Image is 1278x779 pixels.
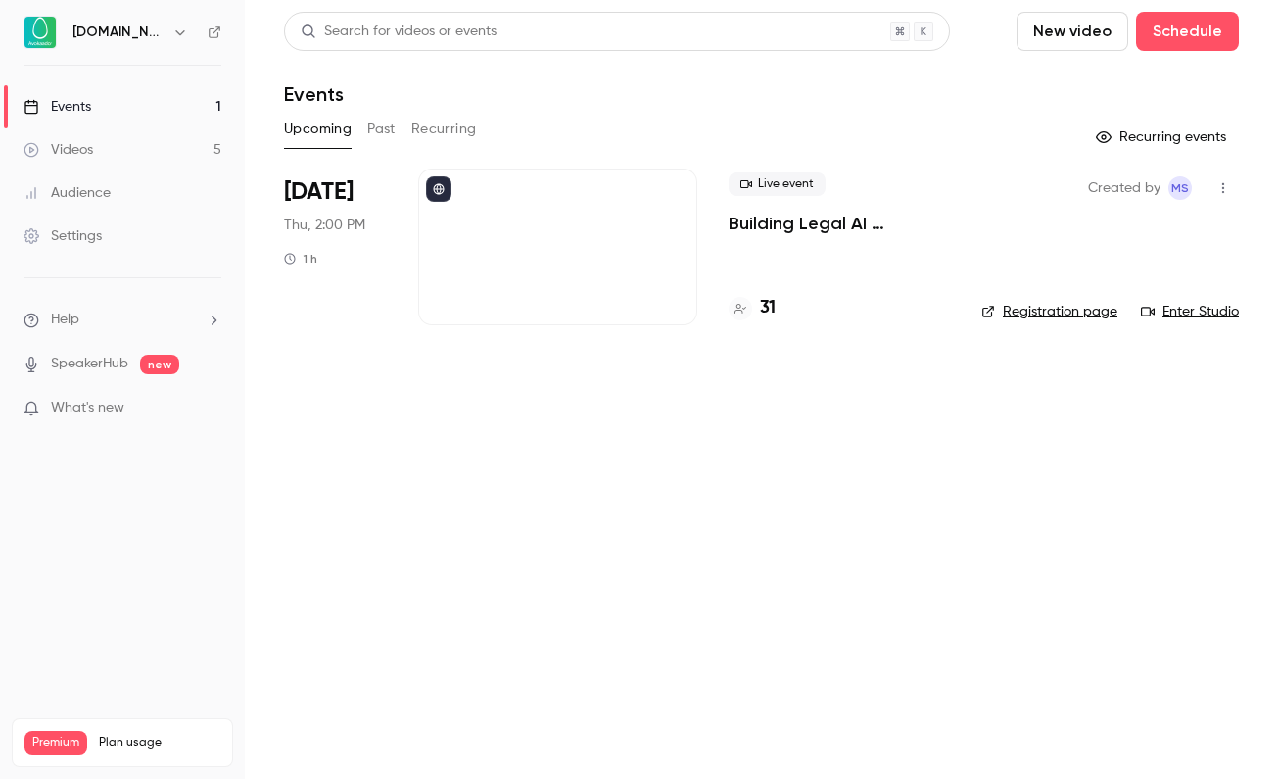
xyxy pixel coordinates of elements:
span: Live event [729,172,826,196]
span: Plan usage [99,735,220,751]
a: Enter Studio [1141,302,1239,321]
span: [DATE] [284,176,354,208]
a: Registration page [981,302,1117,321]
div: Settings [24,226,102,246]
span: MS [1171,176,1189,200]
img: Avokaado.io [24,17,56,48]
span: Marie Skachko [1168,176,1192,200]
div: Search for videos or events [301,22,497,42]
div: Sep 4 Thu, 2:00 PM (Europe/Tallinn) [284,169,387,325]
button: Past [367,114,396,145]
a: SpeakerHub [51,354,128,374]
h1: Events [284,82,344,106]
h4: 31 [760,295,776,321]
a: Building Legal AI Automation Strategy in 60 Minutes [729,212,950,235]
button: Recurring events [1087,122,1239,153]
button: Recurring [411,114,477,145]
div: Audience [24,183,111,203]
button: Upcoming [284,114,352,145]
li: help-dropdown-opener [24,310,221,330]
div: Events [24,97,91,117]
span: new [140,355,179,374]
span: Created by [1088,176,1160,200]
div: Videos [24,140,93,160]
div: 1 h [284,251,317,267]
span: Help [51,310,79,330]
a: 31 [729,295,776,321]
span: Thu, 2:00 PM [284,216,365,235]
span: What's new [51,398,124,418]
h6: [DOMAIN_NAME] [72,23,165,42]
button: Schedule [1136,12,1239,51]
button: New video [1017,12,1128,51]
span: Premium [24,731,87,755]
